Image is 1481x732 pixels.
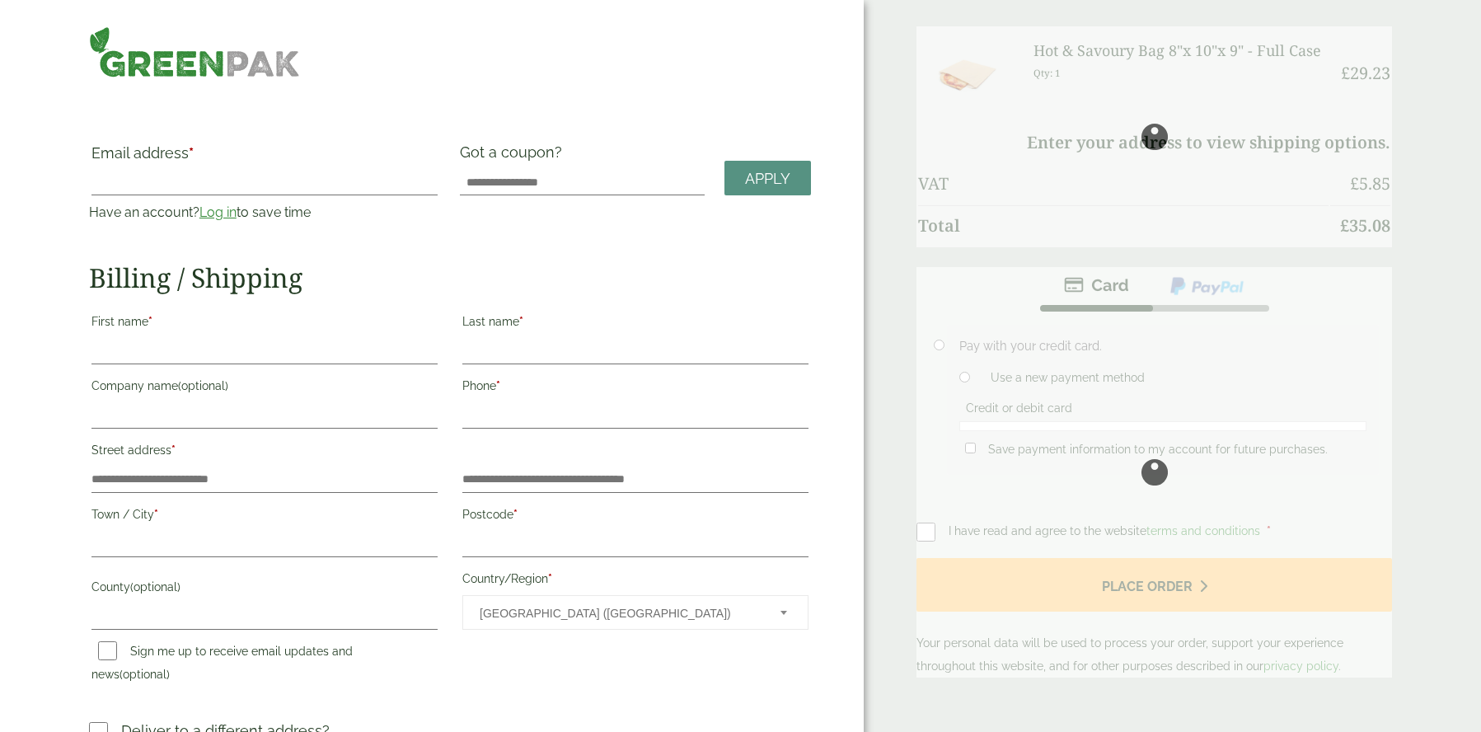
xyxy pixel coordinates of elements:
a: Apply [724,161,811,196]
img: GreenPak Supplies [89,26,300,77]
label: Country/Region [462,567,808,595]
label: First name [91,310,438,338]
abbr: required [148,315,152,328]
label: Town / City [91,503,438,531]
span: (optional) [130,580,180,594]
input: Sign me up to receive email updates and news(optional) [98,641,117,660]
label: Email address [91,146,438,169]
label: Postcode [462,503,808,531]
span: (optional) [178,379,228,392]
span: Apply [745,170,790,188]
abbr: required [496,379,500,392]
a: Log in [199,204,237,220]
abbr: required [513,508,518,521]
label: Last name [462,310,808,338]
abbr: required [548,572,552,585]
abbr: required [189,144,194,162]
abbr: required [171,443,176,457]
abbr: required [154,508,158,521]
abbr: required [519,315,523,328]
span: Country/Region [462,595,808,630]
label: Phone [462,374,808,402]
label: County [91,575,438,603]
label: Company name [91,374,438,402]
label: Got a coupon? [460,143,569,169]
p: Have an account? to save time [89,203,440,223]
label: Sign me up to receive email updates and news [91,645,353,686]
label: Street address [91,439,438,467]
span: (optional) [120,668,170,681]
h2: Billing / Shipping [89,262,811,293]
span: United Kingdom (UK) [480,596,758,631]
